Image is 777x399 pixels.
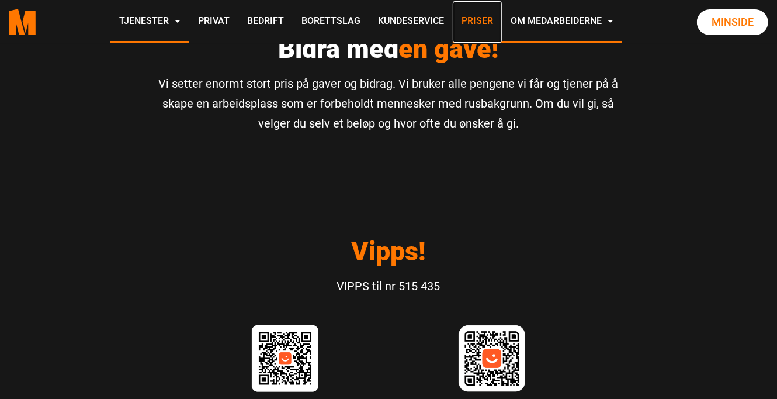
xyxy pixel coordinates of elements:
[149,74,628,133] p: Vi setter enormt stort pris på gaver og bidrag. Vi bruker alle pengene vi får og tjener på å skap...
[293,1,369,43] a: Borettslag
[149,276,628,296] p: VIPPS til nr 515 435
[189,1,238,43] a: Privat
[369,1,453,43] a: Kundeservice
[110,1,189,43] a: Tjenester
[352,236,426,267] span: Vipps!
[252,325,318,396] img: qr code vipps
[459,325,525,396] img: 1342534
[399,33,499,64] span: en gave!
[697,9,768,35] a: Minside
[502,1,622,43] a: Om Medarbeiderne
[453,1,502,43] a: Priser
[238,1,293,43] a: Bedrift
[149,33,628,65] p: Bidra med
